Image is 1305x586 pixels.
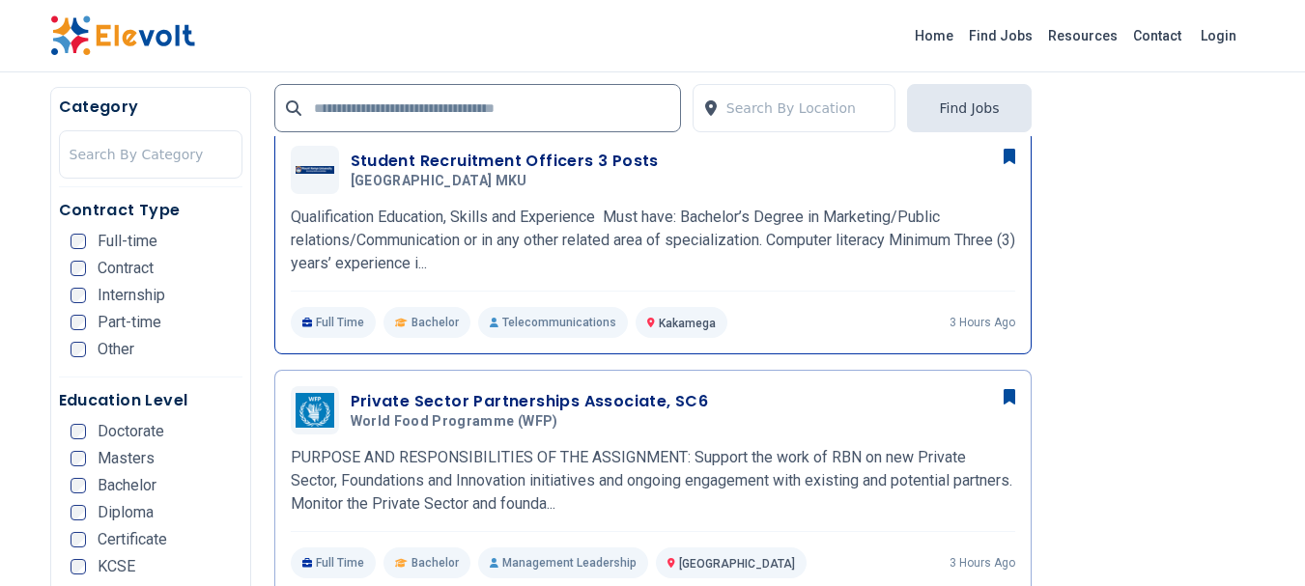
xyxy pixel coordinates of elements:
h3: Student Recruitment Officers 3 Posts [351,150,659,173]
span: Certificate [98,532,167,547]
span: Kakamega [659,317,716,330]
span: Full-time [98,234,157,249]
img: Mount Kenya University MKU [296,166,334,174]
h5: Education Level [59,389,242,412]
p: 3 hours ago [950,315,1015,330]
input: Other [71,342,86,357]
span: Diploma [98,505,154,520]
input: Full-time [71,234,86,249]
p: 3 hours ago [950,555,1015,571]
h5: Contract Type [59,199,242,222]
input: Bachelor [71,478,86,493]
input: Part-time [71,315,86,330]
span: [GEOGRAPHIC_DATA] [679,557,795,571]
span: Bachelor [411,315,459,330]
span: Doctorate [98,424,164,439]
span: Bachelor [98,478,156,493]
span: Other [98,342,134,357]
p: Full Time [291,547,377,578]
input: KCSE [71,559,86,574]
span: Internship [98,288,165,303]
span: Masters [98,451,155,466]
span: World Food Programme (WFP) [351,413,558,431]
a: Home [907,20,961,51]
input: Diploma [71,505,86,520]
p: PURPOSE AND RESPONSIBILITIES OF THE ASSIGNMENT: Support the work of RBN on new Private Sector, Fo... [291,446,1015,516]
img: World Food Programme (WFP) [296,393,334,429]
img: Elevolt [50,15,195,56]
h5: Category [59,96,242,119]
a: Resources [1040,20,1125,51]
a: Find Jobs [961,20,1040,51]
a: Contact [1125,20,1189,51]
p: Full Time [291,307,377,338]
a: Mount Kenya University MKUStudent Recruitment Officers 3 Posts[GEOGRAPHIC_DATA] MKUQualification ... [291,146,1015,338]
a: World Food Programme (WFP)Private Sector Partnerships Associate, SC6World Food Programme (WFP)PUR... [291,386,1015,578]
span: [GEOGRAPHIC_DATA] MKU [351,173,527,190]
input: Doctorate [71,424,86,439]
span: KCSE [98,559,135,574]
button: Find Jobs [907,84,1031,132]
p: Management Leadership [478,547,648,578]
span: Bachelor [411,555,459,571]
p: Telecommunications [478,307,628,338]
p: Qualification Education, Skills and Experience Must have: Bachelor’s Degree in Marketing/Public r... [291,206,1015,275]
h3: Private Sector Partnerships Associate, SC6 [351,390,709,413]
span: Part-time [98,315,161,330]
input: Masters [71,451,86,466]
input: Certificate [71,532,86,547]
span: Contract [98,261,154,276]
a: Login [1189,16,1248,55]
input: Internship [71,288,86,303]
iframe: Chat Widget [1208,493,1305,586]
input: Contract [71,261,86,276]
